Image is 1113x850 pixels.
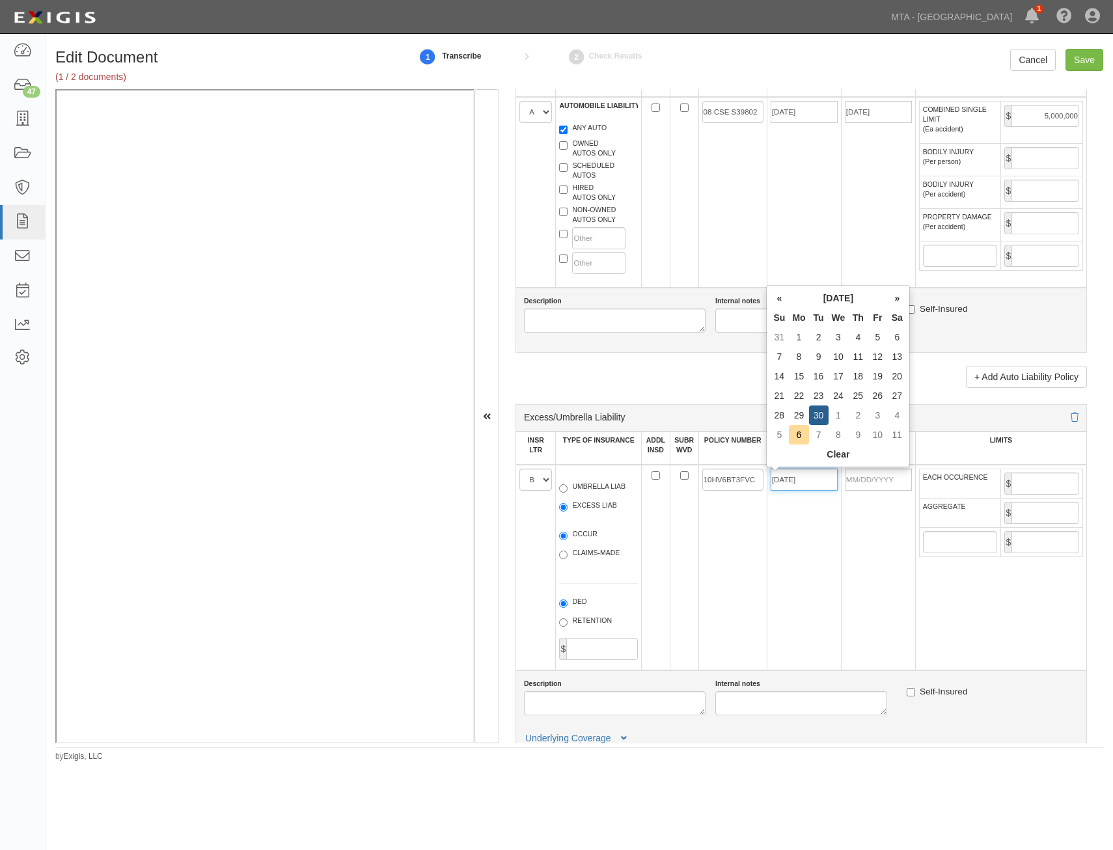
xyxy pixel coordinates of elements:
[10,6,100,29] img: logo-5460c22ac91f19d4615b14bd174203de0afe785f0fc80cf4dbbc73dc1793850b.png
[809,386,829,405] td: 23
[809,308,829,327] th: Tu
[789,386,808,405] td: 22
[559,205,616,225] label: NON-OWNED AUTOS ONLY
[789,425,808,445] td: 6
[923,502,966,512] label: AGGREGATE
[769,445,907,464] th: Clear
[418,42,437,70] a: 1
[848,347,868,366] td: 11
[845,101,912,123] input: MM/DD/YYYY
[829,366,849,386] td: 17
[567,42,586,70] a: Check Results
[829,425,849,445] td: 8
[524,296,562,306] label: Description
[515,404,1087,432] div: Excess/Umbrella Liability
[567,49,586,65] strong: 2
[887,405,907,425] td: 4
[887,347,907,366] td: 13
[923,105,998,134] label: COMBINED SINGLE LIMIT (Ea accident)
[589,51,642,61] small: Check Results
[789,308,808,327] th: Mo
[907,685,968,698] label: Self-Insured
[559,126,568,134] input: ANY AUTO
[559,123,607,136] label: ANY AUTO
[907,303,968,316] label: Self-Insured
[1004,245,1011,267] span: $
[559,139,616,158] label: OWNED AUTOS ONLY
[809,347,829,366] td: 9
[23,86,40,98] div: 47
[559,208,568,216] input: NON-OWNEDAUTOS ONLY
[868,386,887,405] td: 26
[809,366,829,386] td: 16
[559,484,568,493] input: UMBRELLA LIAB
[887,308,907,327] th: Sa
[809,405,829,425] td: 30
[829,327,849,347] td: 3
[1065,49,1103,71] input: Save
[559,551,568,559] input: CLAIMS-MADE
[1004,147,1011,169] span: $
[1061,412,1079,422] a: Delete policy
[559,548,620,561] label: CLAIMS-MADE
[418,49,437,65] strong: 1
[769,308,789,327] th: Su
[715,296,760,306] label: Internal notes
[868,327,887,347] td: 5
[1004,180,1011,202] span: $
[55,751,103,762] small: by
[887,386,907,405] td: 27
[769,347,789,366] td: 7
[829,308,849,327] th: We
[848,405,868,425] td: 2
[559,529,598,542] label: OCCUR
[559,161,614,180] label: SCHEDULED AUTOS
[55,49,392,66] h1: Edit Document
[848,425,868,445] td: 9
[789,288,887,308] th: [DATE]
[887,366,907,386] td: 20
[966,366,1087,388] a: + Add Auto Liability Policy
[771,101,838,123] input: MM/DD/YYYY
[848,366,868,386] td: 18
[563,435,635,445] label: TYPE OF INSURANCE
[845,469,912,491] input: MM/DD/YYYY
[829,405,849,425] td: 1
[868,308,887,327] th: Fr
[559,618,568,627] input: RETENTION
[559,638,566,660] span: $
[1010,49,1056,71] a: Cancel
[769,288,789,308] th: «
[674,435,694,455] label: SUBR WVD
[1004,105,1011,127] span: $
[848,327,868,347] td: 4
[923,180,974,199] label: BODILY INJURY (Per accident)
[887,288,907,308] th: »
[809,327,829,347] td: 2
[704,435,762,445] label: POLICY NUMBER
[524,732,632,745] button: Underlying Coverage
[887,327,907,347] td: 6
[771,469,838,491] input: MM/DD/YYYY
[559,597,586,610] label: DED
[789,405,808,425] td: 29
[1004,212,1011,234] span: $
[559,599,568,608] input: DED
[868,425,887,445] td: 10
[868,366,887,386] td: 19
[528,435,544,455] label: INSR LTR
[1004,502,1011,524] span: $
[848,308,868,327] th: Th
[559,482,625,495] label: UMBRELLA LIAB
[1004,473,1011,495] span: $
[769,366,789,386] td: 14
[789,366,808,386] td: 15
[789,347,808,366] td: 8
[829,347,849,366] td: 10
[769,386,789,405] td: 21
[769,327,789,347] td: 31
[715,679,760,689] label: Internal notes
[559,101,638,111] label: AUTOMOBILE LIABILITY
[559,503,568,512] input: EXCESS LIAB
[559,616,612,629] label: RETENTION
